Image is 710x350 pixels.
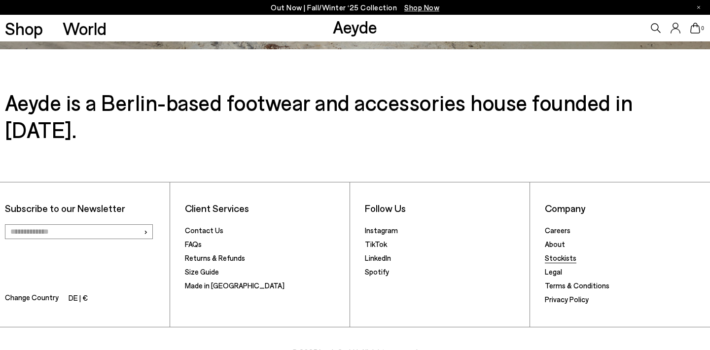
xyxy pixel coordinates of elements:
[365,267,389,276] a: Spotify
[545,226,570,235] a: Careers
[404,3,439,12] span: Navigate to /collections/new-in
[545,281,609,290] a: Terms & Conditions
[63,20,106,37] a: World
[185,202,345,214] li: Client Services
[185,281,284,290] a: Made in [GEOGRAPHIC_DATA]
[545,202,705,214] li: Company
[545,253,576,262] a: Stockists
[5,202,165,214] p: Subscribe to our Newsletter
[365,226,398,235] a: Instagram
[143,224,148,239] span: ›
[545,267,562,276] a: Legal
[185,240,202,248] a: FAQs
[700,26,705,31] span: 0
[333,16,377,37] a: Aeyde
[690,23,700,34] a: 0
[5,89,705,143] h3: Aeyde is a Berlin-based footwear and accessories house founded in [DATE].
[185,253,245,262] a: Returns & Refunds
[545,295,589,304] a: Privacy Policy
[5,291,59,306] span: Change Country
[365,240,387,248] a: TikTok
[185,226,223,235] a: Contact Us
[365,202,525,214] li: Follow Us
[185,267,219,276] a: Size Guide
[5,20,43,37] a: Shop
[69,292,88,306] li: DE | €
[271,1,439,14] p: Out Now | Fall/Winter ‘25 Collection
[545,240,565,248] a: About
[365,253,391,262] a: LinkedIn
